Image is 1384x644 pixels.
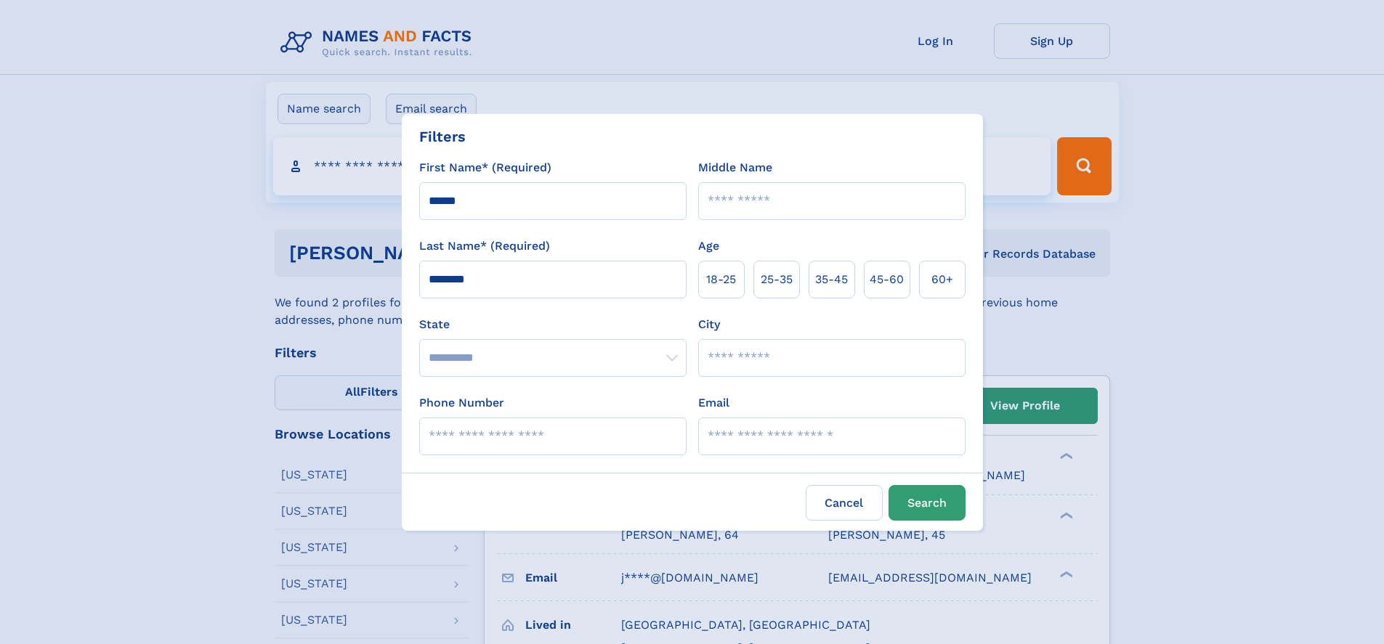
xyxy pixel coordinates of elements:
[419,316,687,333] label: State
[815,271,848,288] span: 35‑45
[761,271,793,288] span: 25‑35
[698,237,719,255] label: Age
[419,126,466,147] div: Filters
[419,159,551,176] label: First Name* (Required)
[419,237,550,255] label: Last Name* (Required)
[698,316,720,333] label: City
[698,394,729,412] label: Email
[889,485,966,521] button: Search
[706,271,736,288] span: 18‑25
[698,159,772,176] label: Middle Name
[419,394,504,412] label: Phone Number
[806,485,883,521] label: Cancel
[870,271,904,288] span: 45‑60
[931,271,953,288] span: 60+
